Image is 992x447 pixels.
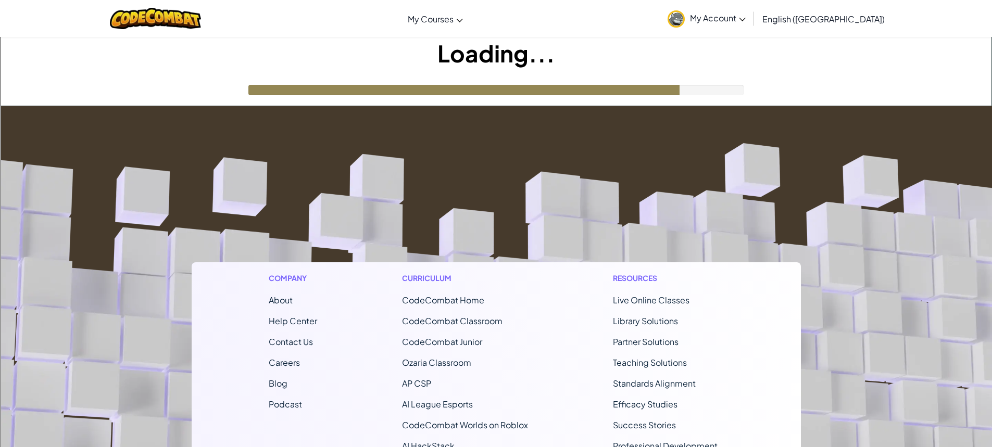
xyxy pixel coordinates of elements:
[690,12,746,23] span: My Account
[408,14,454,24] span: My Courses
[403,5,468,33] a: My Courses
[668,10,685,28] img: avatar
[757,5,890,33] a: English ([GEOGRAPHIC_DATA])
[110,8,201,29] img: CodeCombat logo
[762,14,885,24] span: English ([GEOGRAPHIC_DATA])
[662,2,751,35] a: My Account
